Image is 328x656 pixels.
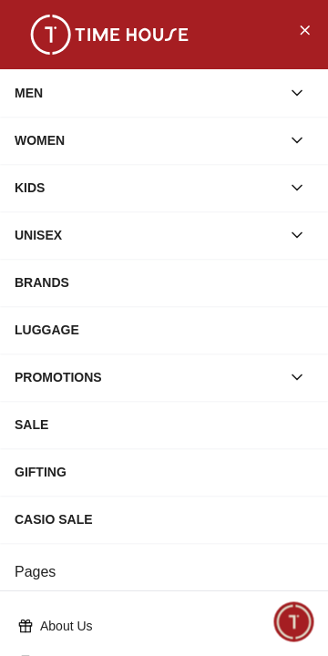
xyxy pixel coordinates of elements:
[290,15,319,44] button: Close Menu
[15,171,281,204] div: KIDS
[15,313,313,346] div: LUGGAGE
[15,408,313,441] div: SALE
[15,503,313,536] div: CASIO SALE
[18,15,200,55] img: ...
[15,266,313,299] div: BRANDS
[15,124,281,157] div: WOMEN
[40,617,302,635] p: About Us
[15,77,281,109] div: MEN
[15,361,281,394] div: PROMOTIONS
[15,456,313,488] div: GIFTING
[15,219,281,251] div: UNISEX
[274,602,314,642] div: Chat Widget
